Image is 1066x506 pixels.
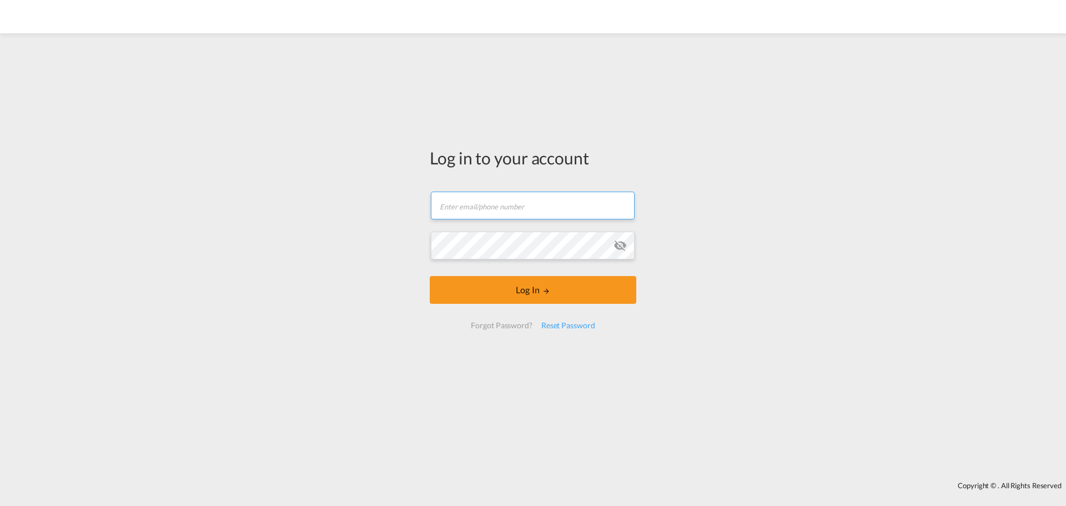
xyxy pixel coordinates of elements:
[430,146,636,169] div: Log in to your account
[614,239,627,252] md-icon: icon-eye-off
[430,276,636,304] button: LOGIN
[466,315,536,335] div: Forgot Password?
[431,192,635,219] input: Enter email/phone number
[537,315,600,335] div: Reset Password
